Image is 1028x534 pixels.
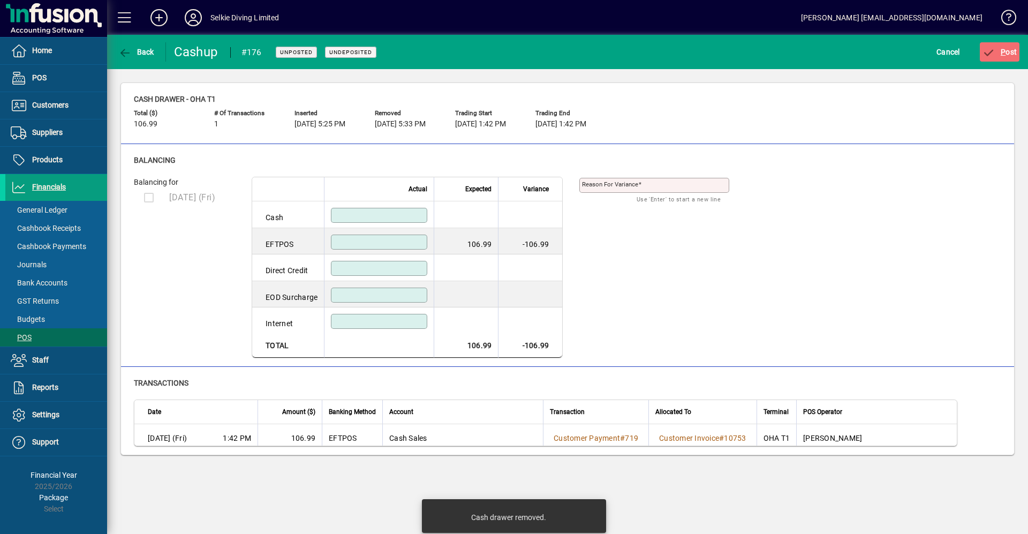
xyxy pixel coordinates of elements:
span: [DATE] (Fri) [148,433,187,443]
td: -106.99 [498,228,562,255]
div: Selkie Diving Limited [210,9,279,26]
span: GST Returns [11,297,59,305]
span: Settings [32,410,59,419]
span: Total ($) [134,110,198,117]
span: Financial Year [31,471,77,479]
span: Suppliers [32,128,63,137]
span: Trading end [535,110,600,117]
td: Direct Credit [252,254,324,281]
div: #176 [241,44,262,61]
a: Journals [5,255,107,274]
a: Reports [5,374,107,401]
span: Journals [11,260,47,269]
span: Transaction [550,406,585,418]
td: Cash [252,201,324,228]
span: 106.99 [134,120,157,129]
a: Customer Invoice#10753 [655,432,750,444]
span: Removed [375,110,439,117]
a: Staff [5,347,107,374]
span: 1:42 PM [223,433,251,443]
a: Suppliers [5,119,107,146]
span: POS [32,73,47,82]
a: Home [5,37,107,64]
button: Cancel [934,42,963,62]
button: Add [142,8,176,27]
mat-hint: Use 'Enter' to start a new line [637,193,721,205]
a: Cashbook Payments [5,237,107,255]
a: Cashbook Receipts [5,219,107,237]
a: Support [5,429,107,456]
span: Cash drawer - OHA T1 [134,95,216,103]
span: Customer Invoice [659,434,719,442]
div: Cash drawer removed. [471,512,546,523]
span: Actual [409,183,427,195]
span: Package [39,493,68,502]
span: POS [11,333,32,342]
span: [DATE] (Fri) [169,192,215,202]
span: Budgets [11,315,45,324]
span: Inserted [294,110,359,117]
span: P [1001,48,1006,56]
span: Date [148,406,161,418]
a: Knowledge Base [993,2,1015,37]
mat-label: Reason for variance [582,180,638,188]
span: Financials [32,183,66,191]
a: Bank Accounts [5,274,107,292]
span: Products [32,155,63,164]
td: 106.99 [258,424,322,446]
span: 1 [214,120,218,129]
td: OHA T1 [757,424,797,446]
td: Internet [252,307,324,334]
td: Total [252,334,324,358]
button: Profile [176,8,210,27]
span: # of Transactions [214,110,278,117]
a: POS [5,65,107,92]
td: EFTPOS [252,228,324,255]
td: EOD Surcharge [252,281,324,308]
span: Customer Payment [554,434,620,442]
span: Staff [32,356,49,364]
span: Cashbook Payments [11,242,86,251]
span: Support [32,438,59,446]
app-page-header-button: Back [107,42,166,62]
span: Reports [32,383,58,392]
span: Cashbook Receipts [11,224,81,232]
span: Bank Accounts [11,279,67,287]
span: Allocated To [655,406,691,418]
span: Amount ($) [282,406,315,418]
td: 106.99 [434,334,498,358]
span: POS Operator [803,406,842,418]
span: Terminal [764,406,789,418]
span: 719 [625,434,638,442]
td: 106.99 [434,228,498,255]
span: ost [982,48,1017,56]
span: # [719,434,724,442]
span: Back [118,48,154,56]
span: Expected [465,183,492,195]
span: Variance [523,183,549,195]
span: Home [32,46,52,55]
span: [DATE] 5:25 PM [294,120,345,129]
a: Settings [5,402,107,428]
a: Customer Payment#719 [550,432,642,444]
span: [DATE] 1:42 PM [455,120,506,129]
a: Customers [5,92,107,119]
a: Budgets [5,310,107,328]
span: Trading start [455,110,519,117]
span: Balancing [134,156,176,164]
a: GST Returns [5,292,107,310]
span: [DATE] 1:42 PM [535,120,586,129]
span: Banking Method [329,406,376,418]
td: -106.99 [498,334,562,358]
button: Back [116,42,157,62]
span: Undeposited [329,49,372,56]
a: Products [5,147,107,174]
div: [PERSON_NAME] [EMAIL_ADDRESS][DOMAIN_NAME] [801,9,982,26]
a: General Ledger [5,201,107,219]
span: Account [389,406,413,418]
span: 10753 [724,434,746,442]
span: [DATE] 5:33 PM [375,120,426,129]
td: EFTPOS [322,424,382,446]
td: [PERSON_NAME] [796,424,957,446]
div: Cashup [174,43,220,61]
